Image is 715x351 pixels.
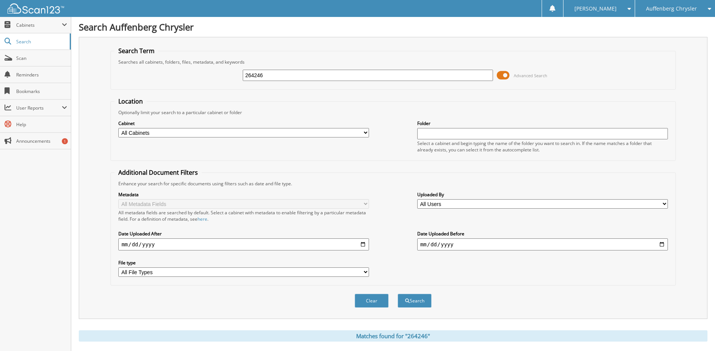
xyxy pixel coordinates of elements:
[118,191,369,198] label: Metadata
[198,216,207,222] a: here
[16,38,66,45] span: Search
[417,230,668,237] label: Date Uploaded Before
[514,73,547,78] span: Advanced Search
[16,138,67,144] span: Announcements
[398,294,432,308] button: Search
[115,97,147,105] legend: Location
[16,22,62,28] span: Cabinets
[16,55,67,61] span: Scan
[62,138,68,144] div: 1
[118,120,369,127] label: Cabinet
[79,330,707,342] div: Matches found for "264246"
[417,120,668,127] label: Folder
[646,6,697,11] span: Auffenberg Chrysler
[115,59,671,65] div: Searches all cabinets, folders, files, metadata, and keywords
[118,238,369,250] input: start
[417,191,668,198] label: Uploaded By
[79,21,707,33] h1: Search Auffenberg Chrysler
[355,294,389,308] button: Clear
[417,238,668,250] input: end
[16,105,62,111] span: User Reports
[16,88,67,95] span: Bookmarks
[8,3,64,14] img: scan123-logo-white.svg
[118,230,369,237] label: Date Uploaded After
[574,6,617,11] span: [PERSON_NAME]
[115,109,671,116] div: Optionally limit your search to a particular cabinet or folder
[16,121,67,128] span: Help
[115,47,158,55] legend: Search Term
[16,72,67,78] span: Reminders
[115,180,671,187] div: Enhance your search for specific documents using filters such as date and file type.
[118,209,369,222] div: All metadata fields are searched by default. Select a cabinet with metadata to enable filtering b...
[118,259,369,266] label: File type
[115,168,202,177] legend: Additional Document Filters
[417,140,668,153] div: Select a cabinet and begin typing the name of the folder you want to search in. If the name match...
